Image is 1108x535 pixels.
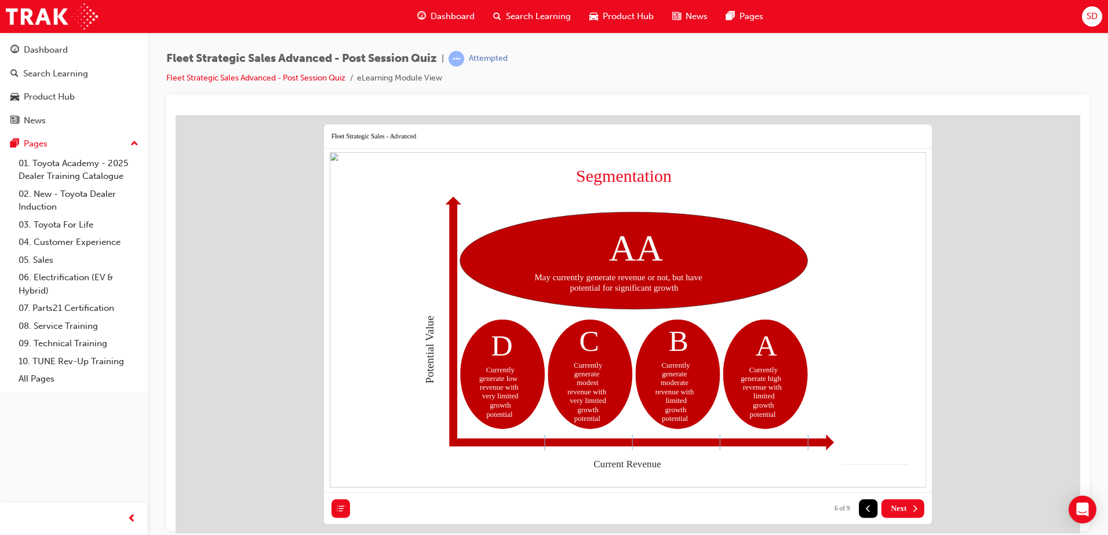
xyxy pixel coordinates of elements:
[686,10,708,23] span: News
[14,317,143,335] a: 08. Service Training
[5,110,143,131] a: News
[574,294,600,304] span: potential
[307,276,343,286] span: very limited
[14,185,143,216] a: 02. New - Toyota Dealer Induction
[486,244,514,255] span: Currently
[726,9,735,24] span: pages-icon
[717,5,772,28] a: pages-iconPages
[314,285,335,295] span: growth
[14,155,143,185] a: 01. Toyota Academy - 2025 Dealer Training Catalogue
[1082,6,1102,27] button: SD
[394,280,431,291] span: very limited
[10,139,19,149] span: pages-icon
[166,73,345,83] a: Fleet Strategic Sales Advanced - Post Session Quiz
[10,69,19,79] span: search-icon
[130,137,138,152] span: up-icon
[398,254,424,264] span: generate
[663,5,717,28] a: news-iconNews
[493,204,512,247] span: B
[10,92,19,102] span: car-icon
[23,67,88,80] div: Search Learning
[402,289,422,299] span: growth
[14,251,143,269] a: 05. Sales
[10,45,19,56] span: guage-icon
[5,63,143,85] a: Search Learning
[310,249,338,259] span: Currently
[14,335,143,353] a: 09. Technical Training
[1069,496,1096,523] div: Open Intercom Messenger
[304,258,342,268] span: generate low
[14,370,143,388] a: All Pages
[486,254,512,264] span: generate
[490,280,511,291] span: limited
[493,9,501,24] span: search-icon
[10,116,19,126] span: news-icon
[24,114,46,127] div: News
[24,90,75,104] div: Product Hub
[449,51,464,67] span: learningRecordVerb_ATTEMPT-icon
[398,244,427,255] span: Currently
[6,3,98,30] img: Trak
[431,10,475,23] span: Dashboard
[490,289,511,299] span: growth
[14,233,143,251] a: 04. Customer Experience
[486,298,512,309] span: potential
[580,209,602,251] span: A
[659,390,674,397] div: 6 of 9
[315,209,337,251] span: D
[417,9,426,24] span: guage-icon
[304,267,343,277] span: revenue with
[14,299,143,317] a: 07. Parts21 Certification
[1087,10,1098,23] span: SD
[506,10,571,23] span: Search Learning
[567,267,606,277] span: revenue with
[403,204,423,247] span: C
[359,156,526,168] span: May currently generate revenue or not, but have
[603,10,654,23] span: Product Hub
[580,5,663,28] a: car-iconProduct Hub
[565,258,606,268] span: generate high
[401,262,422,273] span: modest
[14,216,143,234] a: 03. Toyota For Life
[469,53,508,64] div: Attempted
[578,276,599,286] span: limited
[398,298,424,309] span: potential
[5,133,143,155] button: Pages
[589,9,598,24] span: car-icon
[418,342,486,356] span: Current Revenue
[433,106,487,159] span: AA
[577,285,598,295] span: growth
[24,43,68,57] div: Dashboard
[5,39,143,61] a: Dashboard
[24,137,48,151] div: Pages
[739,10,763,23] span: Pages
[166,52,437,65] span: Fleet Strategic Sales Advanced - Post Session Quiz
[479,271,518,281] span: revenue with
[442,52,444,65] span: |
[573,249,602,259] span: Currently
[5,86,143,108] a: Product Hub
[311,294,337,304] span: potential
[484,5,580,28] a: search-iconSearch Learning
[672,9,681,24] span: news-icon
[246,201,261,269] span: Potential Value
[485,262,513,273] span: moderate
[394,166,502,179] span: potential for significant growth
[408,5,484,28] a: guage-iconDashboard
[5,37,143,133] button: DashboardSearch LearningProduct HubNews
[400,49,496,74] span: Segmentation
[392,271,431,281] span: revenue with
[156,16,240,25] div: Fleet Strategic Sales - Advanced
[357,72,442,85] li: eLearning Module View
[14,353,143,371] a: 10. TUNE Rev-Up Training
[715,389,731,398] span: Next
[127,512,136,526] span: prev-icon
[14,269,143,299] a: 06. Electrification (EV & Hybrid)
